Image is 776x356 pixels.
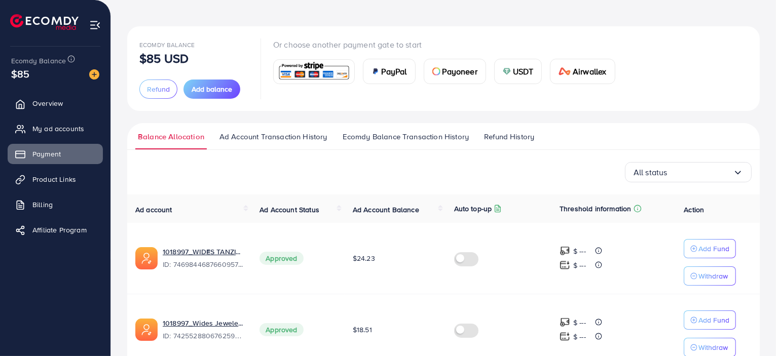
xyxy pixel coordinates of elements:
p: $ --- [573,317,586,329]
a: Billing [8,194,103,215]
span: ID: 7425528806762594320 [163,331,243,341]
img: ic-ads-acc.e4c84228.svg [135,319,158,341]
span: $24.23 [353,253,375,263]
p: Withdraw [698,270,728,282]
a: cardPayoneer [424,59,486,84]
iframe: Chat [733,310,768,348]
span: Product Links [32,174,76,184]
p: $ --- [573,245,586,257]
span: PayPal [382,65,407,77]
div: <span class='underline'>1018997_Wides Jewelery_1728890665566</span></br>7425528806762594320 [163,318,243,341]
span: Refund History [484,131,534,142]
span: Ecomdy Balance Transaction History [343,131,469,142]
span: Approved [260,252,303,265]
a: card [273,59,355,84]
a: Product Links [8,169,103,189]
span: ID: 7469844687660957712 [163,259,243,269]
a: Payment [8,144,103,164]
img: top-up amount [560,246,570,256]
p: $85 USD [139,52,189,64]
p: Or choose another payment gate to start [273,38,623,51]
a: Affiliate Program [8,220,103,240]
a: Overview [8,93,103,113]
span: Airwallex [573,65,606,77]
p: Withdraw [698,341,728,353]
span: Refund [147,84,170,94]
a: 1018997_Wides Jewelery_1728890665566 [163,318,243,328]
a: cardPayPal [363,59,416,84]
img: ic-ads-acc.e4c84228.svg [135,247,158,269]
img: image [89,69,99,80]
span: Approved [260,323,303,336]
span: Payoneer [442,65,477,77]
button: Refund [139,80,177,99]
span: My ad accounts [32,124,84,134]
span: Affiliate Program [32,225,87,235]
a: cardAirwallex [550,59,615,84]
p: $ --- [573,331,586,343]
a: My ad accounts [8,118,103,139]
span: Ad account [135,205,172,215]
p: Add Fund [698,314,729,326]
span: Add balance [192,84,232,94]
p: Add Fund [698,243,729,255]
span: Ecomdy Balance [11,56,66,66]
img: top-up amount [560,331,570,342]
img: card [559,67,571,75]
img: card [372,67,380,75]
img: menu [89,19,101,31]
span: Action [684,205,704,215]
button: Add Fund [684,239,736,258]
img: card [277,61,351,83]
div: <span class='underline'>1018997_WIDES TANZILITE 2_1739208754661</span></br>7469844687660957712 [163,247,243,270]
button: Withdraw [684,266,736,286]
div: Search for option [625,162,752,182]
span: All status [634,165,668,180]
span: Billing [32,200,53,210]
img: top-up amount [560,317,570,328]
a: cardUSDT [494,59,542,84]
p: Auto top-up [454,203,492,215]
span: Ecomdy Balance [139,41,195,49]
img: top-up amount [560,260,570,270]
span: Ad Account Balance [353,205,419,215]
span: $18.51 [353,325,372,335]
input: Search for option [668,165,733,180]
button: Add balance [183,80,240,99]
p: Threshold information [560,203,631,215]
span: Ad Account Status [260,205,319,215]
p: $ --- [573,259,586,271]
span: $85 [11,66,29,81]
span: USDT [513,65,534,77]
img: card [432,67,440,75]
img: card [503,67,511,75]
a: 1018997_WIDES TANZILITE 2_1739208754661 [163,247,243,257]
span: Ad Account Transaction History [219,131,327,142]
img: logo [10,14,79,30]
button: Add Fund [684,310,736,330]
span: Payment [32,149,61,159]
span: Overview [32,98,63,108]
span: Balance Allocation [138,131,204,142]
